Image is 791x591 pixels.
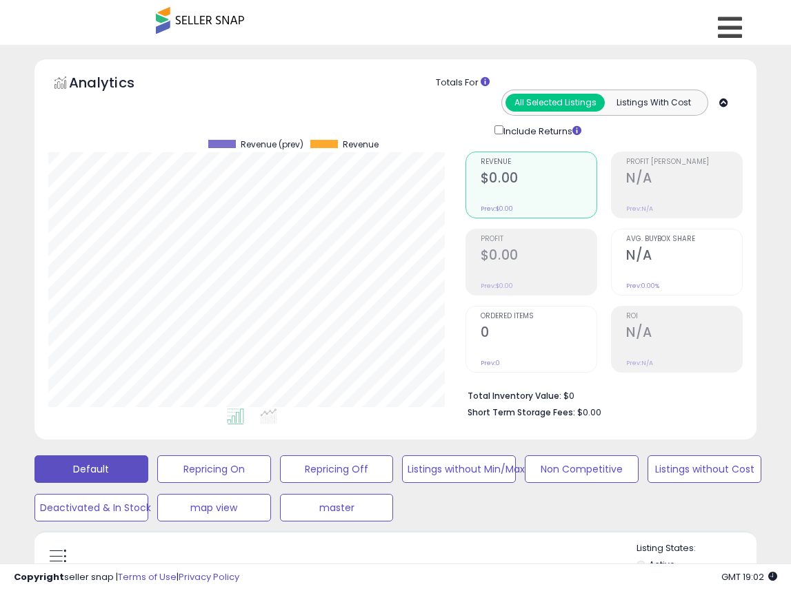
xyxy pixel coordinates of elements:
button: master [280,494,394,521]
h5: Analytics [69,73,161,96]
p: Listing States: [637,542,757,555]
button: Non Competitive [525,455,639,483]
button: Listings without Min/Max [402,455,516,483]
a: Privacy Policy [179,570,239,583]
button: map view [157,494,271,521]
span: Profit [PERSON_NAME] [626,158,742,166]
span: Ordered Items [481,313,597,320]
button: Listings With Cost [604,94,703,112]
b: Short Term Storage Fees: [468,406,575,418]
h2: N/A [626,247,742,266]
span: Revenue [481,158,597,166]
small: Prev: 0.00% [626,282,659,290]
button: Default [34,455,148,483]
span: $0.00 [577,406,601,419]
small: Prev: $0.00 [481,282,513,290]
h2: 0 [481,324,597,343]
button: All Selected Listings [505,94,605,112]
strong: Copyright [14,570,64,583]
b: Total Inventory Value: [468,390,561,402]
button: Repricing On [157,455,271,483]
button: Repricing Off [280,455,394,483]
small: Prev: N/A [626,205,653,213]
h5: Listings [49,563,102,582]
button: Listings without Cost [648,455,761,483]
div: Include Returns [484,123,598,138]
label: Active [649,559,674,570]
small: Prev: $0.00 [481,205,513,213]
span: Profit [481,236,597,243]
li: $0 [468,386,732,403]
h2: N/A [626,170,742,189]
span: Revenue (prev) [241,140,303,149]
span: 2025-08-15 19:02 GMT [721,570,777,583]
h2: $0.00 [481,247,597,266]
span: Avg. Buybox Share [626,236,742,243]
h2: N/A [626,324,742,343]
h2: $0.00 [481,170,597,189]
a: Terms of Use [118,570,177,583]
small: Prev: 0 [481,359,500,367]
span: Revenue [343,140,379,149]
span: ROI [626,313,742,320]
div: seller snap | | [14,571,239,584]
div: Totals For [436,76,746,90]
button: Deactivated & In Stock [34,494,148,521]
small: Prev: N/A [626,359,653,367]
